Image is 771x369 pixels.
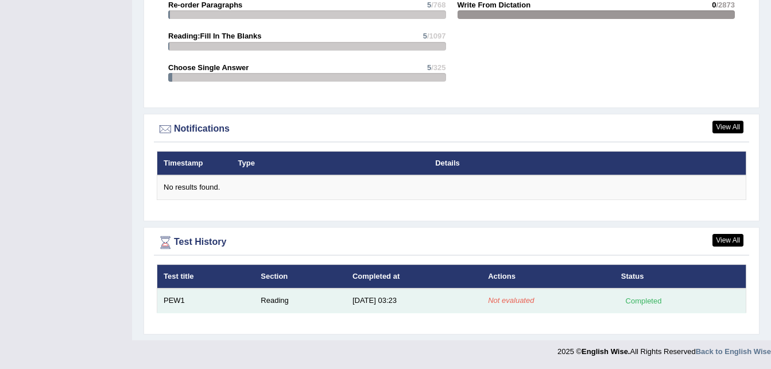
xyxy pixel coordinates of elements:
th: Details [429,151,677,175]
th: Section [254,264,346,289]
span: /2873 [716,1,735,9]
a: View All [712,234,743,247]
span: 5 [427,63,431,72]
th: Timestamp [157,151,232,175]
td: [DATE] 03:23 [346,289,482,313]
td: PEW1 [157,289,255,313]
span: /1097 [427,32,446,40]
span: 0 [712,1,716,9]
strong: Reading:Fill In The Blanks [168,32,262,40]
a: Back to English Wise [696,347,771,356]
span: /325 [431,63,445,72]
div: Test History [157,234,746,251]
td: Reading [254,289,346,313]
a: View All [712,121,743,133]
em: Not evaluated [488,296,534,305]
div: Completed [621,295,666,307]
th: Type [232,151,429,175]
th: Actions [482,264,615,289]
strong: Write From Dictation [458,1,531,9]
span: 5 [423,32,427,40]
strong: English Wise. [582,347,630,356]
th: Test title [157,264,255,289]
strong: Re-order Paragraphs [168,1,242,9]
div: Notifications [157,121,746,138]
div: 2025 © All Rights Reserved [557,340,771,357]
span: /768 [431,1,445,9]
div: No results found. [164,182,739,193]
th: Status [615,264,746,289]
strong: Choose Single Answer [168,63,249,72]
span: 5 [427,1,431,9]
th: Completed at [346,264,482,289]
